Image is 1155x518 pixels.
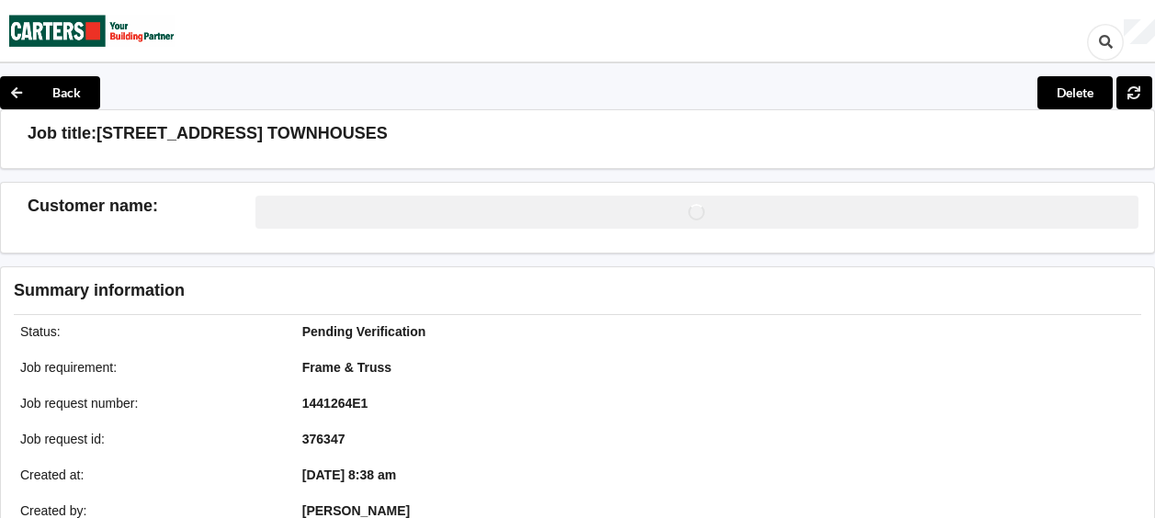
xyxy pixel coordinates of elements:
div: Created at : [7,466,289,484]
img: Carters [9,1,175,61]
b: [PERSON_NAME] [302,503,410,518]
b: [DATE] 8:38 am [302,467,396,482]
b: Frame & Truss [302,360,391,375]
h3: Customer name : [28,196,255,217]
button: Delete [1037,76,1113,109]
h3: Job title: [28,123,96,144]
b: 1441264E1 [302,396,368,411]
div: Job requirement : [7,358,289,377]
div: User Profile [1124,19,1155,45]
div: Job request number : [7,394,289,412]
b: 376347 [302,432,345,446]
div: Status : [7,322,289,341]
h3: Summary information [14,280,853,301]
h3: [STREET_ADDRESS] TOWNHOUSES [96,123,388,144]
div: Job request id : [7,430,289,448]
b: Pending Verification [302,324,426,339]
